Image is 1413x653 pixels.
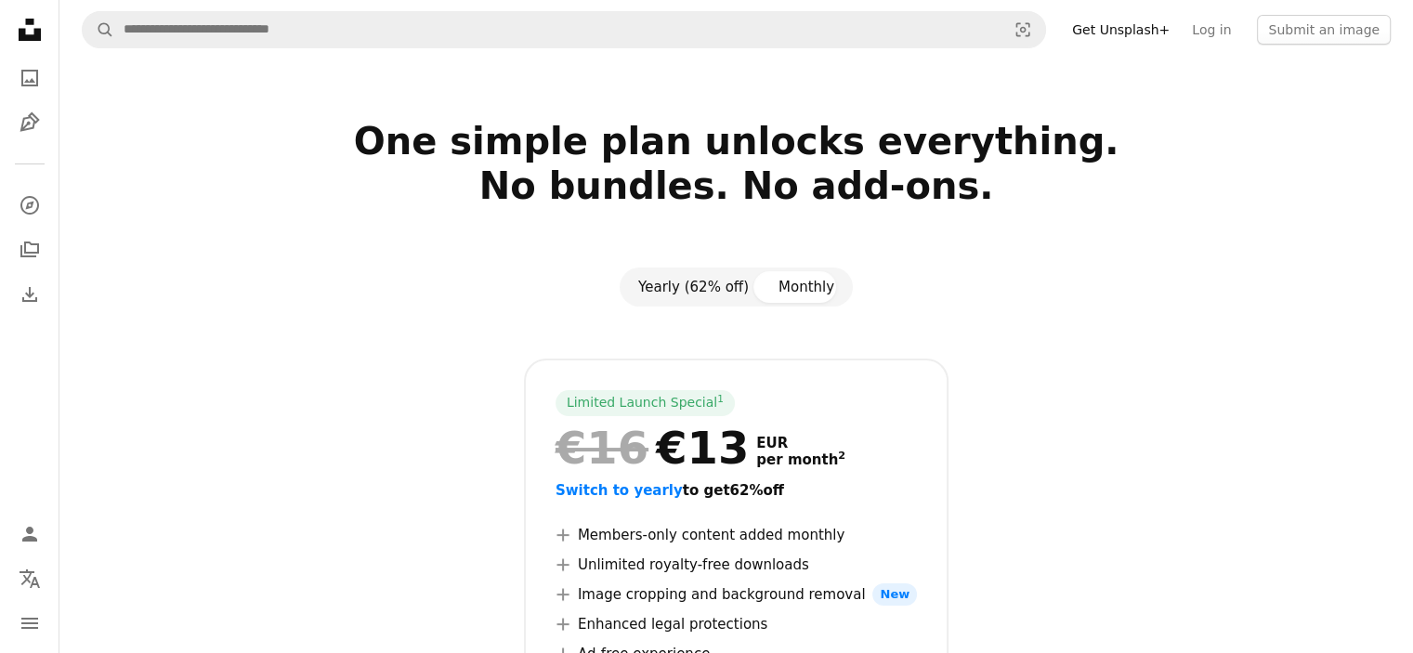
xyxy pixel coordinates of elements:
[764,271,849,303] button: Monthly
[1257,15,1391,45] button: Submit an image
[82,11,1046,48] form: Find visuals sitewide
[83,12,114,47] button: Search Unsplash
[11,187,48,224] a: Explore
[11,59,48,97] a: Photos
[556,479,784,502] button: Switch to yearlyto get62%off
[556,390,735,416] div: Limited Launch Special
[756,451,845,468] span: per month
[11,276,48,313] a: Download History
[838,450,845,462] sup: 2
[556,482,683,499] span: Switch to yearly
[717,393,724,404] sup: 1
[556,583,917,606] li: Image cropping and background removal
[11,11,48,52] a: Home — Unsplash
[623,271,764,303] button: Yearly (62% off)
[11,605,48,642] button: Menu
[834,451,849,468] a: 2
[713,394,727,412] a: 1
[1181,15,1242,45] a: Log in
[11,104,48,141] a: Illustrations
[135,119,1339,253] h2: One simple plan unlocks everything. No bundles. No add-ons.
[556,424,749,472] div: €13
[11,516,48,553] a: Log in / Sign up
[556,613,917,635] li: Enhanced legal protections
[1001,12,1045,47] button: Visual search
[556,524,917,546] li: Members-only content added monthly
[11,231,48,268] a: Collections
[11,560,48,597] button: Language
[1061,15,1181,45] a: Get Unsplash+
[556,554,917,576] li: Unlimited royalty-free downloads
[756,435,845,451] span: EUR
[556,424,648,472] span: €16
[872,583,917,606] span: New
